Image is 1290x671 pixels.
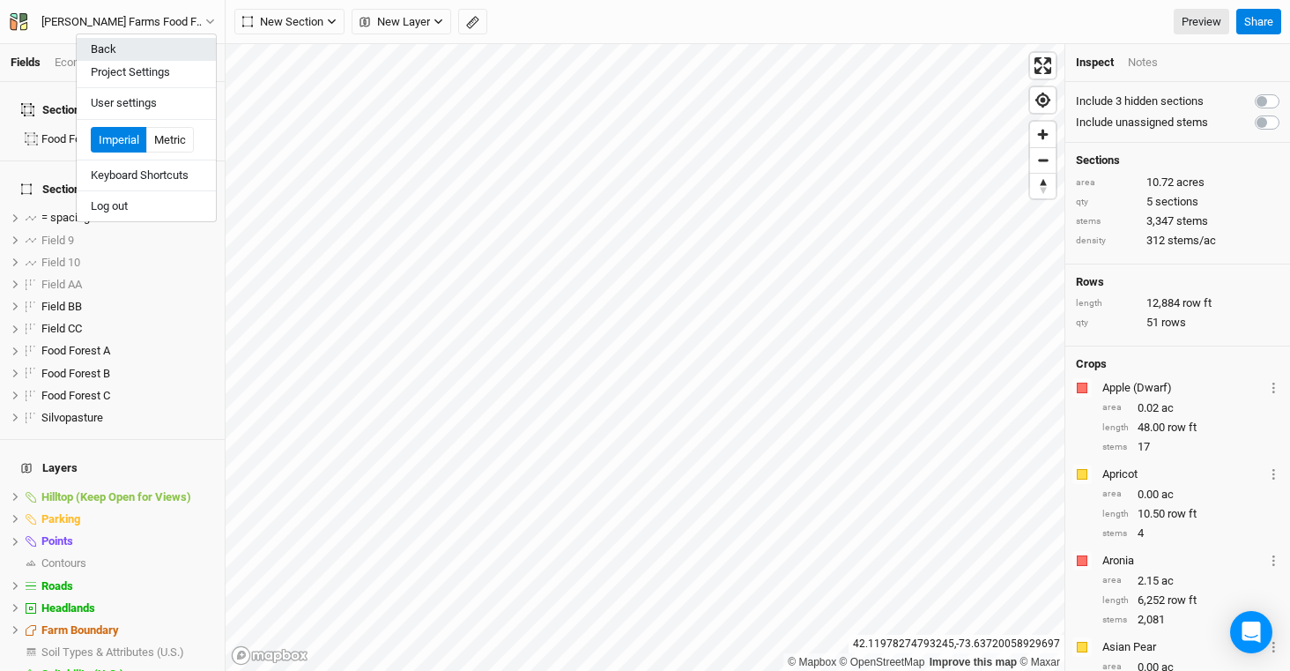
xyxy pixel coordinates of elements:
[77,92,216,115] button: User settings
[41,300,214,314] div: Field BB
[1076,175,1279,190] div: 10.72
[41,512,214,526] div: Parking
[41,512,80,526] span: Parking
[41,623,214,637] div: Farm Boundary
[41,211,214,225] div: = spacing
[1102,466,1264,482] div: Apricot
[1076,297,1138,310] div: length
[41,278,214,292] div: Field AA
[41,579,214,593] div: Roads
[1168,593,1197,608] span: row ft
[41,344,110,357] span: Food Forest A
[1102,508,1129,521] div: length
[226,44,1064,671] canvas: Map
[1102,487,1279,503] div: 0.00
[41,601,214,615] div: Headlands
[1168,420,1197,436] span: row ft
[91,127,147,153] button: Imperial
[1076,215,1138,228] div: stems
[41,556,86,570] span: Contours
[41,490,214,504] div: Hilltop (Keep Open for Views)
[1102,614,1129,627] div: stems
[41,234,74,247] span: Field 9
[1230,611,1272,653] div: Open Intercom Messenger
[41,211,90,224] span: = spacing
[1102,400,1279,416] div: 0.02
[1076,357,1107,371] h4: Crops
[1102,439,1279,455] div: 17
[41,645,184,659] span: Soil Types & Attributes (U.S.)
[1019,656,1060,668] a: Maxar
[41,132,214,146] div: Food Forest (Updated)
[1161,400,1174,416] span: ac
[41,534,214,548] div: Points
[242,13,323,31] span: New Section
[1076,115,1208,130] label: Include unassigned stems
[41,322,82,335] span: Field CC
[1076,176,1138,190] div: area
[1102,526,1279,541] div: 4
[41,300,82,313] span: Field BB
[1076,196,1138,209] div: qty
[1268,464,1279,484] button: Crop Usage
[1102,527,1129,541] div: stems
[41,367,110,380] span: Food Forest B
[1102,420,1279,436] div: 48.00
[77,38,216,61] a: Back
[77,164,216,187] button: Keyboard Shortcuts
[234,9,345,35] button: New Section
[1102,593,1279,608] div: 6,252
[1076,233,1279,249] div: 312
[77,195,216,218] button: Log out
[1030,148,1056,173] span: Zoom out
[41,579,73,593] span: Roads
[21,103,120,117] div: Section Groups
[41,389,214,403] div: Food Forest C
[1102,574,1129,587] div: area
[1102,401,1129,414] div: area
[840,656,925,668] a: OpenStreetMap
[41,645,214,660] div: Soil Types & Attributes (U.S.)
[55,55,110,71] div: Economics
[41,13,205,31] div: Wally Farms Food Forest and Silvopasture - BOB
[1076,93,1204,109] label: Include 3 hidden sections
[41,256,214,270] div: Field 10
[77,61,216,84] button: Project Settings
[41,322,214,336] div: Field CC
[41,411,214,425] div: Silvopasture
[41,256,80,269] span: Field 10
[1102,488,1129,501] div: area
[1030,173,1056,198] button: Reset bearing to north
[1102,639,1264,655] div: Asian Pear
[1168,506,1197,522] span: row ft
[1161,315,1186,331] span: rows
[849,635,1064,653] div: 42.11978274793245 , -73.63720058929697
[1168,233,1216,249] span: stems/ac
[1268,637,1279,657] button: Crop Usage
[1076,295,1279,311] div: 12,884
[1161,573,1174,589] span: ac
[930,656,1017,668] a: Improve this map
[1076,213,1279,229] div: 3,347
[1102,594,1129,608] div: length
[1102,612,1279,628] div: 2,081
[1174,9,1229,35] a: Preview
[41,623,119,637] span: Farm Boundary
[1128,55,1158,71] div: Notes
[41,411,103,424] span: Silvopasture
[41,556,214,570] div: Contours
[231,645,308,666] a: Mapbox logo
[1076,315,1279,331] div: 51
[1076,235,1138,248] div: density
[1030,147,1056,173] button: Zoom out
[1076,55,1114,71] div: Inspect
[41,278,82,291] span: Field AA
[1102,506,1279,522] div: 10.50
[1076,275,1279,289] h4: Rows
[1030,53,1056,78] span: Enter fullscreen
[41,234,214,248] div: Field 9
[11,451,214,486] h4: Layers
[1102,553,1264,569] div: Aronia
[458,9,487,35] button: Shortcut: M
